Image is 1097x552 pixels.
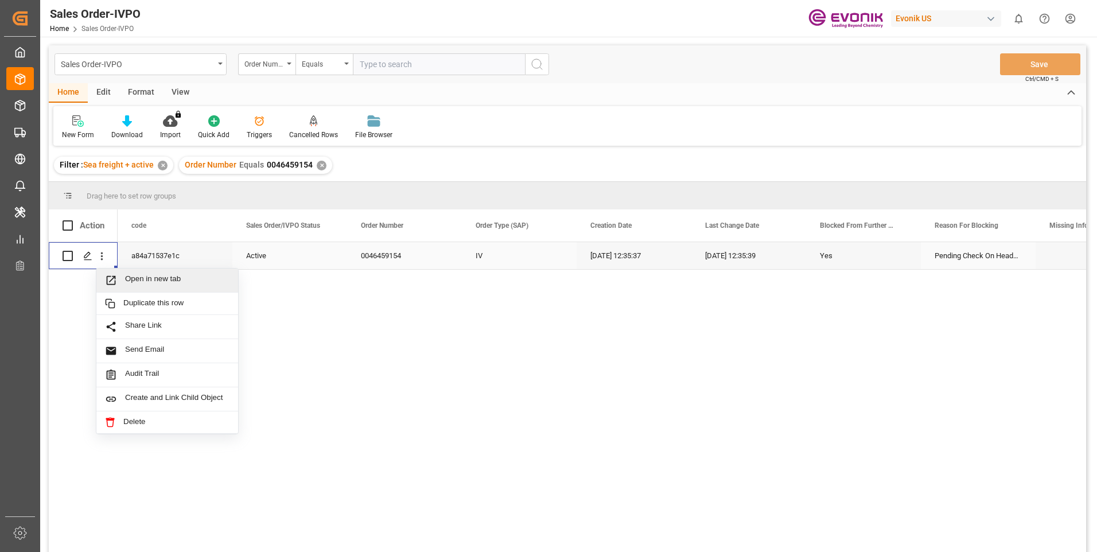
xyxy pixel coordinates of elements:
[49,242,118,270] div: Press SPACE to select this row.
[247,130,272,140] div: Triggers
[239,160,264,169] span: Equals
[49,83,88,103] div: Home
[1032,6,1057,32] button: Help Center
[111,130,143,140] div: Download
[462,242,577,269] div: IV
[808,9,883,29] img: Evonik-brand-mark-Deep-Purple-RGB.jpeg_1700498283.jpeg
[246,221,320,230] span: Sales Order/IVPO Status
[87,192,176,200] span: Drag here to set row groups
[80,220,104,231] div: Action
[525,53,549,75] button: search button
[353,53,525,75] input: Type to search
[317,161,326,170] div: ✕
[55,53,227,75] button: open menu
[60,160,83,169] span: Filter :
[302,56,341,69] div: Equals
[163,83,198,103] div: View
[62,130,94,140] div: New Form
[289,130,338,140] div: Cancelled Rows
[935,221,998,230] span: Reason For Blocking
[361,221,403,230] span: Order Number
[295,53,353,75] button: open menu
[158,161,168,170] div: ✕
[1006,6,1032,32] button: show 0 new notifications
[1000,53,1080,75] button: Save
[705,221,759,230] span: Last Change Date
[347,242,462,269] div: 0046459154
[577,242,691,269] div: [DATE] 12:35:37
[244,56,283,69] div: Order Number
[891,7,1006,29] button: Evonik US
[119,83,163,103] div: Format
[238,53,295,75] button: open menu
[1025,75,1059,83] span: Ctrl/CMD + S
[50,25,69,33] a: Home
[131,221,146,230] span: code
[118,242,232,269] div: a84a71537e1c
[88,83,119,103] div: Edit
[61,56,214,71] div: Sales Order-IVPO
[476,221,528,230] span: Order Type (SAP)
[921,242,1036,269] div: Pending Check On Header Level, Special Transport Requirements Unchecked
[691,242,806,269] div: [DATE] 12:35:39
[50,5,141,22] div: Sales Order-IVPO
[820,243,907,269] div: Yes
[246,243,333,269] div: Active
[355,130,392,140] div: File Browser
[83,160,154,169] span: Sea freight + active
[891,10,1001,27] div: Evonik US
[185,160,236,169] span: Order Number
[198,130,229,140] div: Quick Add
[267,160,313,169] span: 0046459154
[590,221,632,230] span: Creation Date
[820,221,897,230] span: Blocked From Further Processing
